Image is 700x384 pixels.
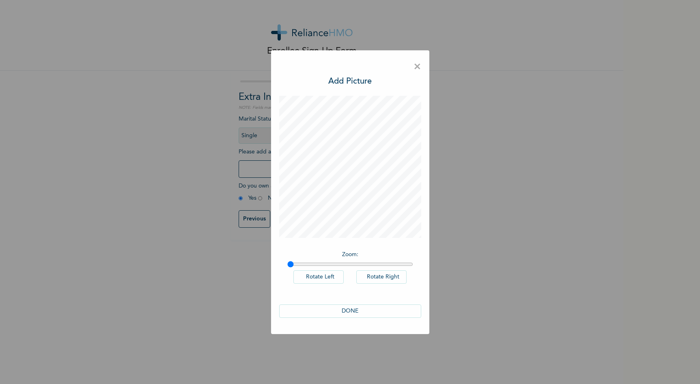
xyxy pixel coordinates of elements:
span: Please add a recent Passport Photograph [239,149,385,182]
span: × [414,58,421,76]
button: Rotate Left [293,270,344,284]
p: Zoom : [287,250,413,259]
button: Rotate Right [356,270,407,284]
h3: Add Picture [328,76,372,88]
button: DONE [279,304,421,318]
